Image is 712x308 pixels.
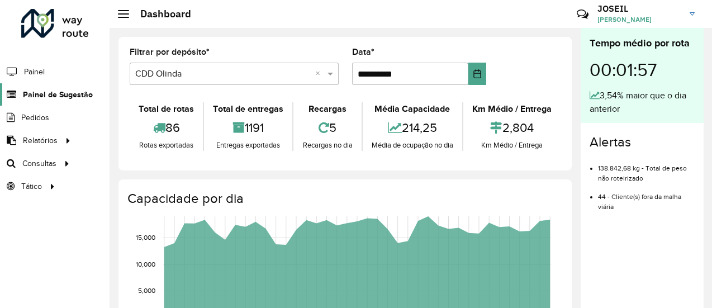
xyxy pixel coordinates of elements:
[590,134,695,150] h4: Alertas
[366,140,459,151] div: Média de ocupação no dia
[127,191,561,207] h4: Capacidade por dia
[21,181,42,192] span: Tático
[590,36,695,51] div: Tempo médio por rota
[296,102,358,116] div: Recargas
[132,102,200,116] div: Total de rotas
[207,140,289,151] div: Entregas exportadas
[366,102,459,116] div: Média Capacidade
[296,116,358,140] div: 5
[366,116,459,140] div: 214,25
[132,116,200,140] div: 86
[597,15,681,25] span: [PERSON_NAME]
[352,45,374,59] label: Data
[22,158,56,169] span: Consultas
[590,89,695,116] div: 3,54% maior que o dia anterior
[136,260,155,268] text: 10,000
[598,183,695,212] li: 44 - Cliente(s) fora da malha viária
[597,3,681,14] h3: JOSEIL
[466,140,558,151] div: Km Médio / Entrega
[23,89,93,101] span: Painel de Sugestão
[296,140,358,151] div: Recargas no dia
[138,287,155,295] text: 5,000
[129,8,191,20] h2: Dashboard
[466,102,558,116] div: Km Médio / Entrega
[590,51,695,89] div: 00:01:57
[21,112,49,124] span: Pedidos
[468,63,486,85] button: Choose Date
[132,140,200,151] div: Rotas exportadas
[23,135,58,146] span: Relatórios
[315,67,325,80] span: Clear all
[24,66,45,78] span: Painel
[207,116,289,140] div: 1191
[571,2,595,26] a: Contato Rápido
[130,45,210,59] label: Filtrar por depósito
[207,102,289,116] div: Total de entregas
[598,155,695,183] li: 138.842,68 kg - Total de peso não roteirizado
[136,234,155,241] text: 15,000
[466,116,558,140] div: 2,804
